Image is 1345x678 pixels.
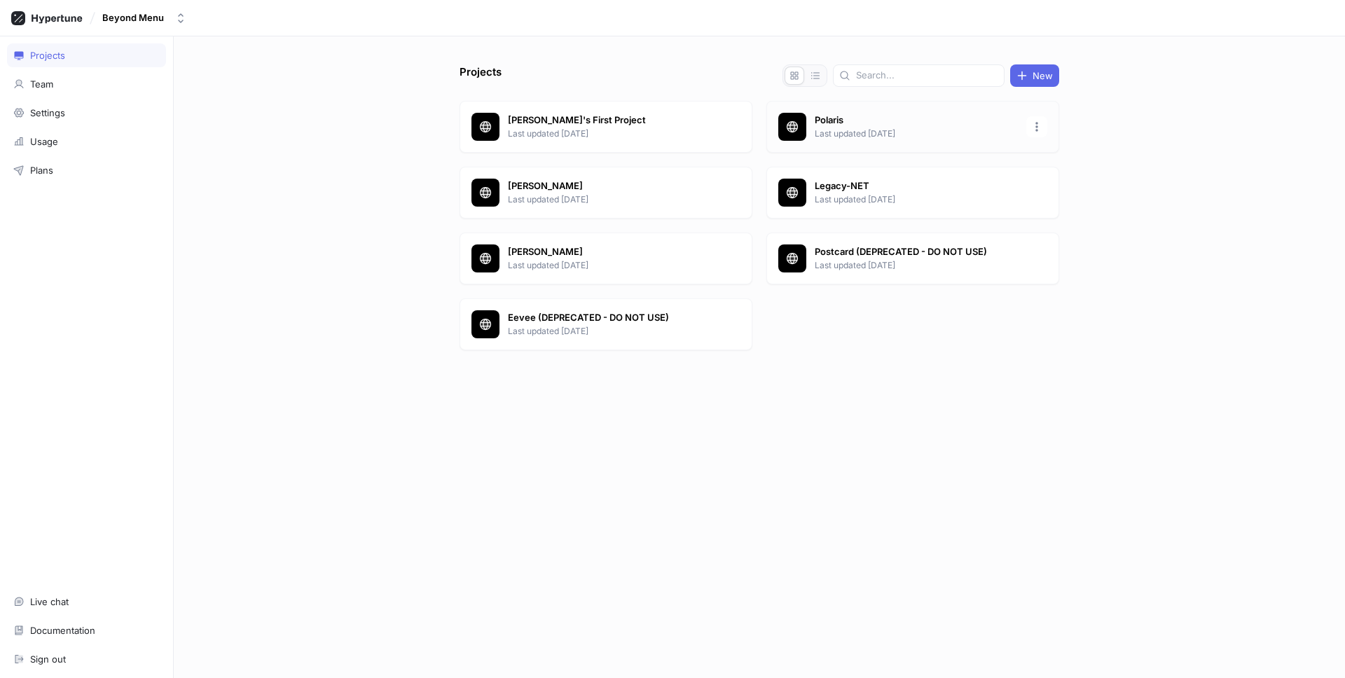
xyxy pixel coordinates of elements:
p: Polaris [815,113,1018,127]
p: Projects [460,64,502,87]
p: Last updated [DATE] [508,193,711,206]
p: [PERSON_NAME]'s First Project [508,113,711,127]
div: Settings [30,107,65,118]
a: Projects [7,43,166,67]
div: Projects [30,50,65,61]
a: Team [7,72,166,96]
p: [PERSON_NAME] [508,245,711,259]
a: Documentation [7,618,166,642]
input: Search... [856,69,998,83]
div: Plans [30,165,53,176]
a: Plans [7,158,166,182]
p: Last updated [DATE] [508,325,711,338]
div: Sign out [30,653,66,665]
p: Last updated [DATE] [508,127,711,140]
p: Postcard (DEPRECATED - DO NOT USE) [815,245,1018,259]
p: Legacy-NET [815,179,1018,193]
span: New [1033,71,1053,80]
p: Last updated [DATE] [508,259,711,272]
div: Live chat [30,596,69,607]
p: Last updated [DATE] [815,259,1018,272]
button: Beyond Menu [97,6,192,29]
p: [PERSON_NAME] [508,179,711,193]
div: Team [30,78,53,90]
p: Last updated [DATE] [815,127,1018,140]
a: Settings [7,101,166,125]
div: Usage [30,136,58,147]
p: Last updated [DATE] [815,193,1018,206]
p: Eevee (DEPRECATED - DO NOT USE) [508,311,711,325]
a: Usage [7,130,166,153]
div: Beyond Menu [102,12,164,24]
button: New [1010,64,1059,87]
div: Documentation [30,625,95,636]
